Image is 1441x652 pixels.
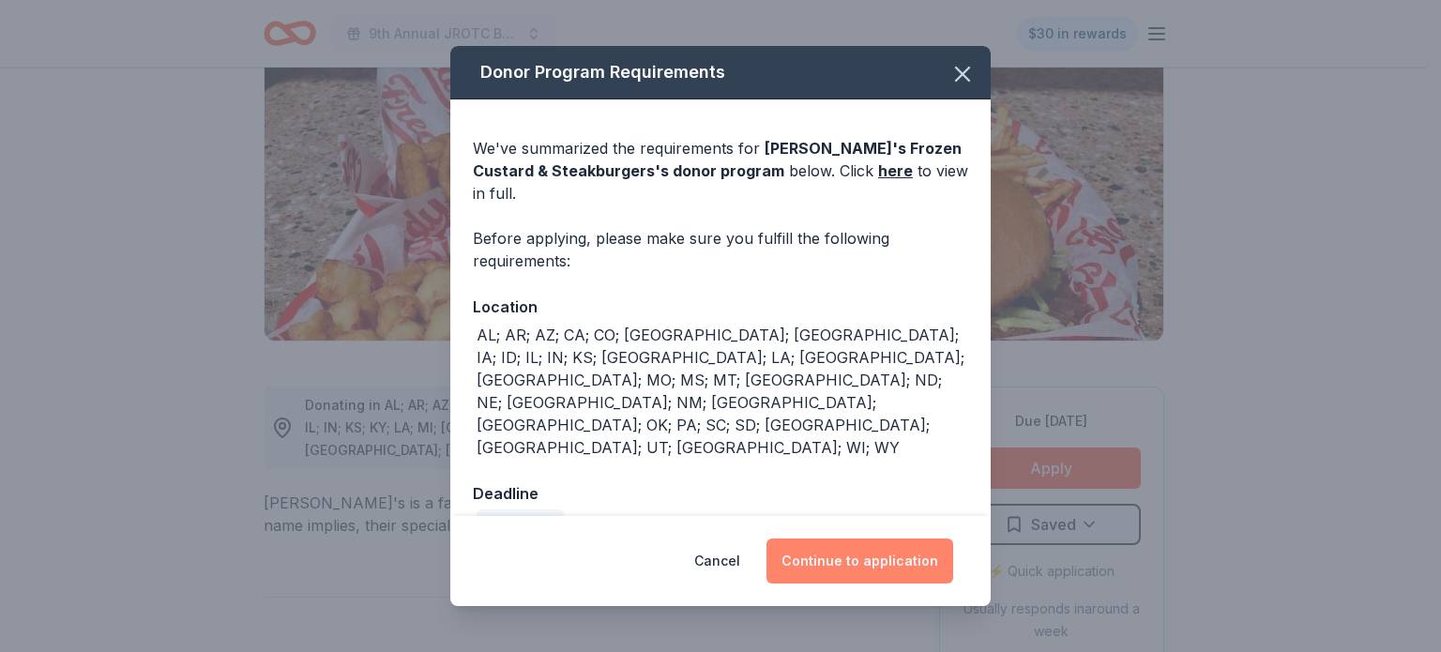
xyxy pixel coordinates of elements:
button: Cancel [694,538,740,584]
div: We've summarized the requirements for below. Click to view in full. [473,137,968,205]
div: Donor Program Requirements [450,46,991,99]
div: Location [473,295,968,319]
a: here [878,159,913,182]
div: Before applying, please make sure you fulfill the following requirements: [473,227,968,272]
button: Continue to application [766,538,953,584]
div: Deadline [473,481,968,506]
div: Due [DATE] [477,509,564,536]
div: AL; AR; AZ; CA; CO; [GEOGRAPHIC_DATA]; [GEOGRAPHIC_DATA]; IA; ID; IL; IN; KS; [GEOGRAPHIC_DATA]; ... [477,324,968,459]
